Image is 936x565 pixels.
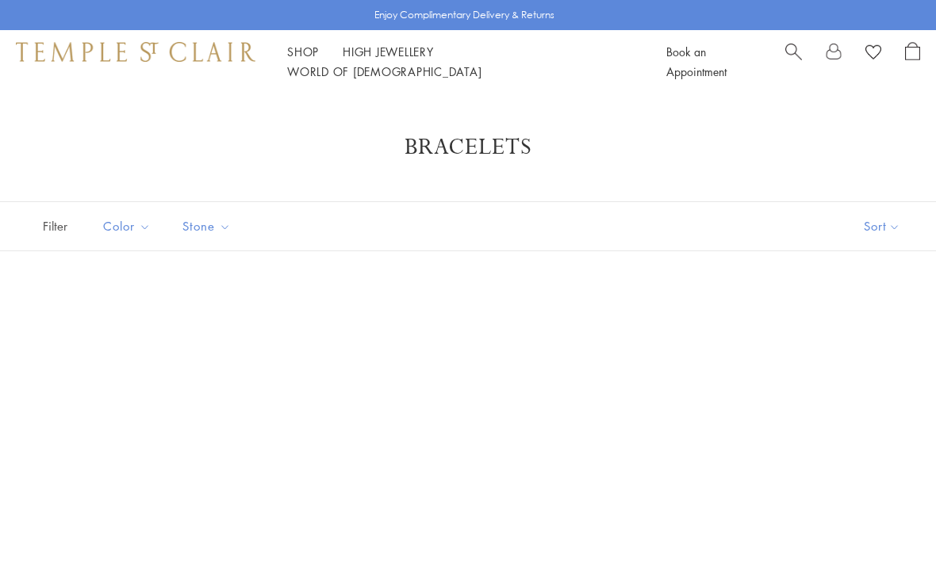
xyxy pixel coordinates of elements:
[666,44,727,79] a: Book an Appointment
[343,44,434,59] a: High JewelleryHigh Jewellery
[857,491,920,549] iframe: Gorgias live chat messenger
[828,202,936,250] button: Show sort by
[905,42,920,82] a: Open Shopping Bag
[175,216,243,236] span: Stone
[40,291,304,555] a: 18K Rainbow Eternity Bracelet
[171,208,243,244] button: Stone
[865,42,881,66] a: View Wishlist
[287,44,319,59] a: ShopShop
[95,216,163,236] span: Color
[287,42,631,82] nav: Main navigation
[374,7,554,23] p: Enjoy Complimentary Delivery & Returns
[63,133,873,162] h1: Bracelets
[16,42,255,61] img: Temple St. Clair
[336,291,600,555] a: 18K Diamond Classic Eternity Bracelet
[91,208,163,244] button: Color
[632,291,896,555] a: B41824-COSMOSM
[287,63,481,79] a: World of [DEMOGRAPHIC_DATA]World of [DEMOGRAPHIC_DATA]
[785,42,802,82] a: Search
